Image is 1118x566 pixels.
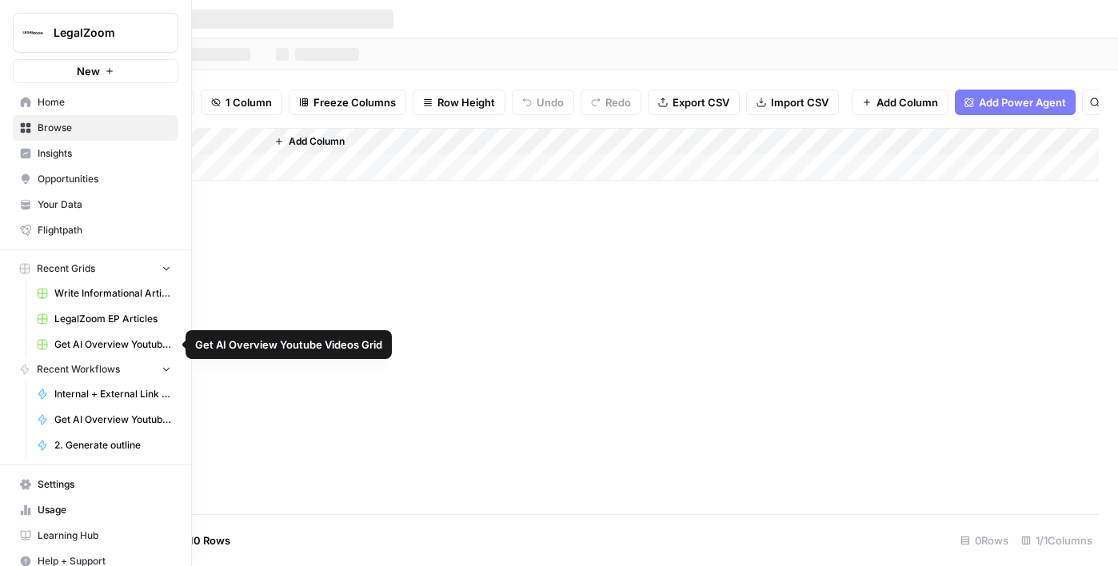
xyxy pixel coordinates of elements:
[37,362,120,377] span: Recent Workflows
[413,90,505,115] button: Row Height
[38,146,171,161] span: Insights
[54,337,171,352] span: Get AI Overview Youtube Videos Grid
[30,407,178,432] a: Get AI Overview Youtube Videos
[54,413,171,427] span: Get AI Overview Youtube Videos
[1015,528,1099,553] div: 1/1 Columns
[954,528,1015,553] div: 0 Rows
[30,381,178,407] a: Internal + External Link Addition
[313,94,396,110] span: Freeze Columns
[226,94,272,110] span: 1 Column
[54,387,171,401] span: Internal + External Link Addition
[38,223,171,237] span: Flightpath
[13,472,178,497] a: Settings
[13,217,178,243] a: Flightpath
[268,131,351,152] button: Add Column
[30,281,178,306] a: Write Informational Article
[201,90,282,115] button: 1 Column
[13,90,178,115] a: Home
[13,166,178,192] a: Opportunities
[38,172,171,186] span: Opportunities
[852,90,948,115] button: Add Column
[54,286,171,301] span: Write Informational Article
[13,141,178,166] a: Insights
[13,59,178,83] button: New
[38,121,171,135] span: Browse
[54,312,171,326] span: LegalZoom EP Articles
[54,25,150,41] span: LegalZoom
[13,13,178,53] button: Workspace: LegalZoom
[30,306,178,332] a: LegalZoom EP Articles
[771,94,829,110] span: Import CSV
[37,261,95,276] span: Recent Grids
[38,95,171,110] span: Home
[18,18,47,47] img: LegalZoom Logo
[13,357,178,381] button: Recent Workflows
[746,90,839,115] button: Import CSV
[38,503,171,517] span: Usage
[13,115,178,141] a: Browse
[38,528,171,543] span: Learning Hub
[537,94,564,110] span: Undo
[648,90,740,115] button: Export CSV
[30,332,178,357] a: Get AI Overview Youtube Videos Grid
[30,432,178,458] a: 2. Generate outline
[13,497,178,523] a: Usage
[13,192,178,217] a: Your Data
[289,90,406,115] button: Freeze Columns
[166,532,230,548] span: Add 10 Rows
[54,438,171,452] span: 2. Generate outline
[289,134,345,149] span: Add Column
[673,94,729,110] span: Export CSV
[38,197,171,212] span: Your Data
[876,94,938,110] span: Add Column
[581,90,641,115] button: Redo
[979,94,1066,110] span: Add Power Agent
[13,523,178,548] a: Learning Hub
[38,477,171,492] span: Settings
[13,257,178,281] button: Recent Grids
[605,94,631,110] span: Redo
[437,94,495,110] span: Row Height
[955,90,1076,115] button: Add Power Agent
[512,90,574,115] button: Undo
[77,63,100,79] span: New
